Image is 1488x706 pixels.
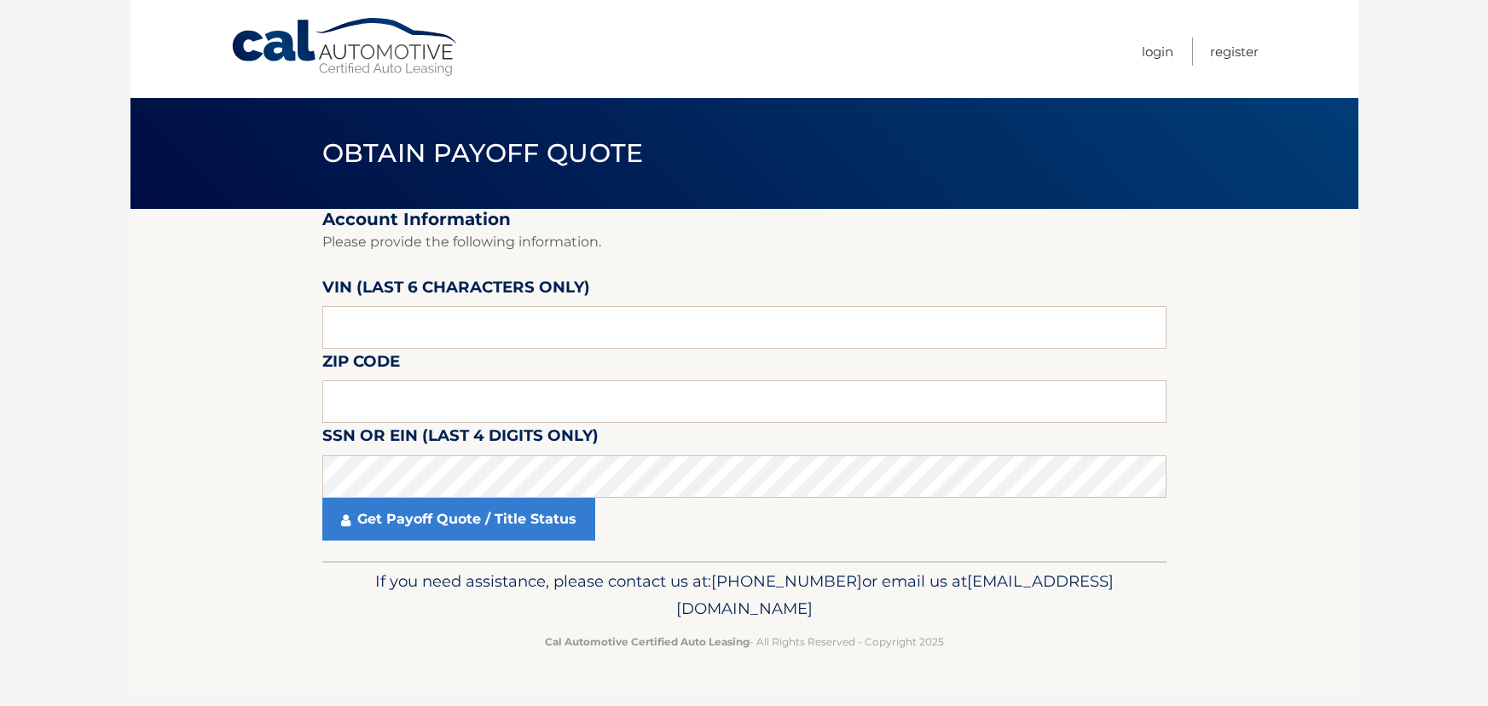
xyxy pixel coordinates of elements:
label: SSN or EIN (last 4 digits only) [322,423,599,454]
span: Obtain Payoff Quote [322,137,644,169]
h2: Account Information [322,209,1167,230]
strong: Cal Automotive Certified Auto Leasing [545,635,750,648]
p: If you need assistance, please contact us at: or email us at [333,568,1155,622]
a: Login [1142,38,1173,66]
a: Register [1210,38,1259,66]
label: VIN (last 6 characters only) [322,275,590,306]
a: Get Payoff Quote / Title Status [322,498,595,541]
p: Please provide the following information. [322,230,1167,254]
label: Zip Code [322,349,400,380]
span: [PHONE_NUMBER] [711,571,862,591]
p: - All Rights Reserved - Copyright 2025 [333,633,1155,651]
a: Cal Automotive [230,17,460,78]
